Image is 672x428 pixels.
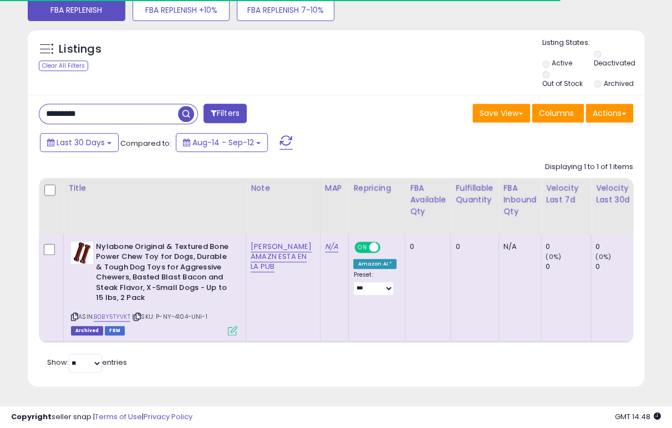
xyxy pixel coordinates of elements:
div: Title [68,182,241,194]
a: B0BY5TYVKT [94,312,130,322]
div: Repricing [353,182,400,194]
button: Actions [586,104,633,123]
div: Displaying 1 to 1 of 1 items [545,162,633,172]
a: Privacy Policy [144,411,192,422]
div: seller snap | | [11,412,192,422]
span: Compared to: [120,138,171,149]
small: (0%) [595,252,611,261]
small: (0%) [546,252,561,261]
div: Fulfillable Quantity [455,182,493,206]
button: Last 30 Days [40,133,119,152]
a: N/A [325,241,338,252]
div: 0 [410,242,442,252]
button: Columns [532,104,584,123]
div: 0 [546,262,590,272]
span: Show: entries [47,357,127,368]
div: N/A [503,242,533,252]
a: Terms of Use [95,411,142,422]
button: Aug-14 - Sep-12 [176,133,268,152]
button: Save View [472,104,530,123]
span: Last 30 Days [57,137,105,148]
span: 2025-10-13 14:48 GMT [615,411,661,422]
label: Archived [603,79,633,88]
span: Listings that have been deleted from Seller Central [71,326,103,335]
strong: Copyright [11,411,52,422]
div: FBA inbound Qty [503,182,537,217]
span: Columns [539,108,574,119]
label: Deactivated [594,58,635,68]
div: Velocity Last 7d [546,182,586,206]
span: Aug-14 - Sep-12 [192,137,254,148]
label: Active [552,58,572,68]
div: 0 [595,242,640,252]
div: Preset: [353,271,396,296]
span: | SKU: P-NY-4104-UNI-1 [132,312,207,321]
h5: Listings [59,42,101,57]
img: 41+cI9F5paL._SL40_.jpg [71,242,93,264]
div: 0 [546,242,590,252]
button: Filters [203,104,247,123]
div: Note [251,182,315,194]
b: Nylabone Original & Textured Bone Power Chew Toy for Dogs, Durable & Tough Dog Toys for Aggressiv... [96,242,231,306]
div: Clear All Filters [39,60,88,71]
div: 0 [455,242,490,252]
span: OFF [379,242,396,252]
p: Listing States: [542,38,645,48]
span: ON [356,242,370,252]
div: Velocity Last 30d [595,182,636,206]
a: [PERSON_NAME] AMAZN ESTA EN LA PUB [251,241,312,272]
div: MAP [325,182,344,194]
label: Out of Stock [542,79,583,88]
div: ASIN: [71,242,237,334]
div: FBA Available Qty [410,182,446,217]
div: 0 [595,262,640,272]
span: FBM [105,326,125,335]
div: Amazon AI * [353,259,396,269]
